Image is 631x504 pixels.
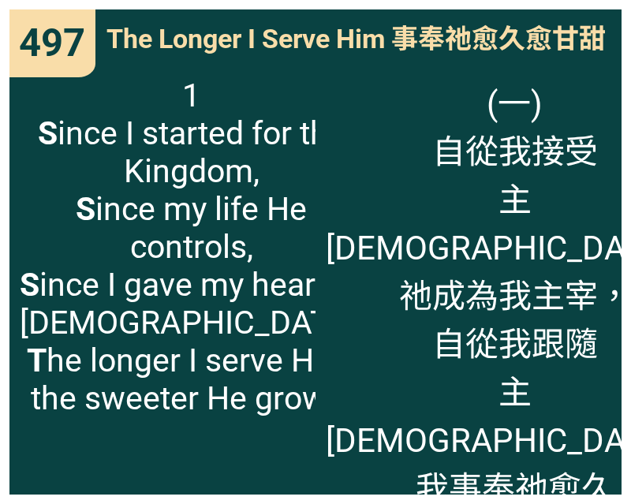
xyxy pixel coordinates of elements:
span: The Longer I Serve Him 事奉祂愈久愈甘甜 [106,17,606,56]
b: S [38,114,58,152]
b: T [27,342,47,379]
span: 1 ince I started for the Kingdom, ince my life He controls, ince I gave my heart to [DEMOGRAPHIC_... [20,77,364,417]
b: S [20,266,39,304]
span: 497 [19,21,85,65]
b: S [76,190,95,228]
